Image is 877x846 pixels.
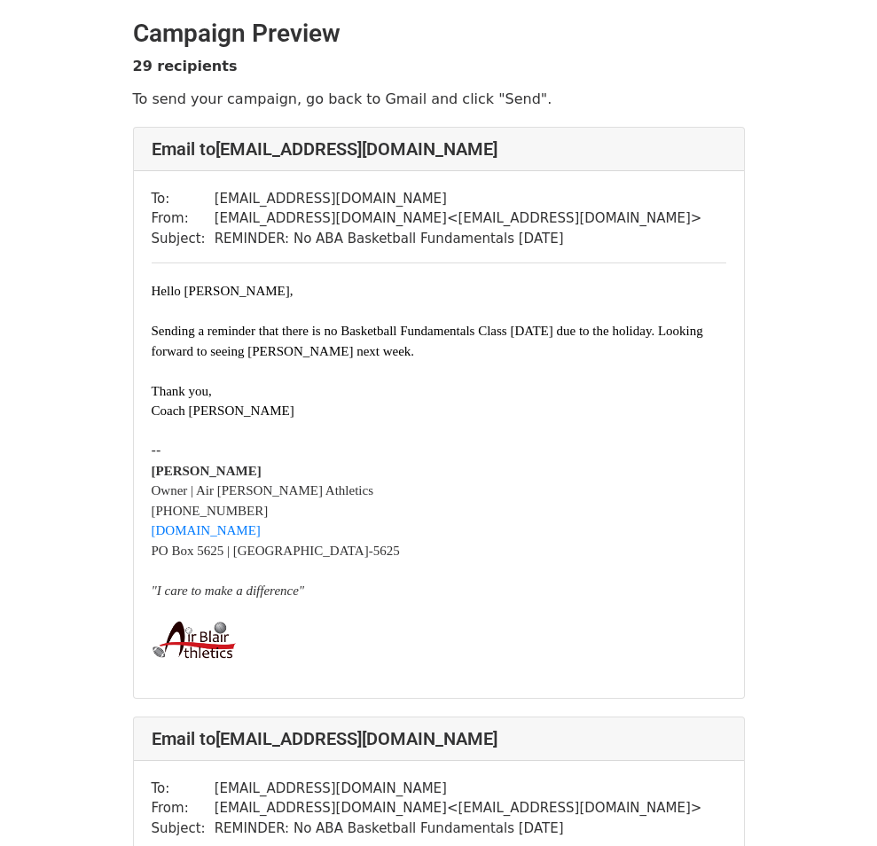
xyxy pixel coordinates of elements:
[788,761,877,846] iframe: Chat Widget
[215,798,702,819] td: [EMAIL_ADDRESS][DOMAIN_NAME] < [EMAIL_ADDRESS][DOMAIN_NAME] >
[152,443,161,458] span: --
[215,208,702,229] td: [EMAIL_ADDRESS][DOMAIN_NAME] < [EMAIL_ADDRESS][DOMAIN_NAME] >
[152,544,400,558] font: PO Box 5625 | [GEOGRAPHIC_DATA]-5625
[152,779,215,799] td: To:
[152,798,215,819] td: From:
[152,229,215,249] td: Subject:
[133,19,745,49] h2: Campaign Preview
[152,819,215,839] td: Subject:
[152,208,215,229] td: From:
[152,728,726,749] h4: Email to [EMAIL_ADDRESS][DOMAIN_NAME]
[152,464,374,538] font: Owner | Air [PERSON_NAME] Athletics [PHONE_NUMBER]
[152,189,215,209] td: To:
[152,584,305,598] font: "I care to make a difference"
[152,138,726,160] h4: Email to [EMAIL_ADDRESS][DOMAIN_NAME]
[152,464,262,478] b: [PERSON_NAME]
[152,523,261,537] a: [DOMAIN_NAME]
[215,189,702,209] td: [EMAIL_ADDRESS][DOMAIN_NAME]
[215,819,702,839] td: REMINDER: No ABA Basketball Fundamentals [DATE]
[215,229,702,249] td: REMINDER: No ABA Basketball Fundamentals [DATE]
[133,90,745,108] p: To send your campaign, go back to Gmail and click "Send".
[215,779,702,799] td: [EMAIL_ADDRESS][DOMAIN_NAME]
[152,384,294,419] font: Thank you, Coach [PERSON_NAME]
[152,324,703,358] font: Sending a reminder that there is no Basketball Fundamentals Class [DATE] due to the holiday. Look...
[133,58,238,74] strong: 29 recipients
[152,284,294,298] font: Hello [PERSON_NAME],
